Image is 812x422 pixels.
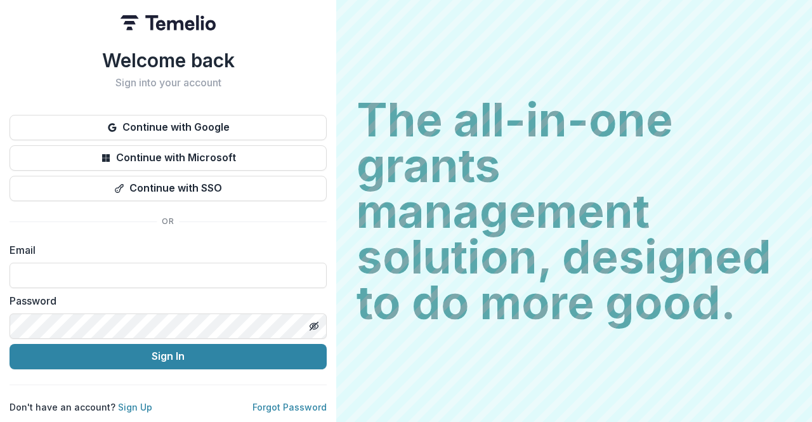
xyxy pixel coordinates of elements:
img: Temelio [121,15,216,30]
button: Continue with Microsoft [10,145,327,171]
button: Sign In [10,344,327,369]
button: Continue with SSO [10,176,327,201]
a: Forgot Password [252,402,327,412]
p: Don't have an account? [10,400,152,414]
a: Sign Up [118,402,152,412]
label: Email [10,242,319,258]
label: Password [10,293,319,308]
h2: Sign into your account [10,77,327,89]
button: Continue with Google [10,115,327,140]
h1: Welcome back [10,49,327,72]
button: Toggle password visibility [304,316,324,336]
